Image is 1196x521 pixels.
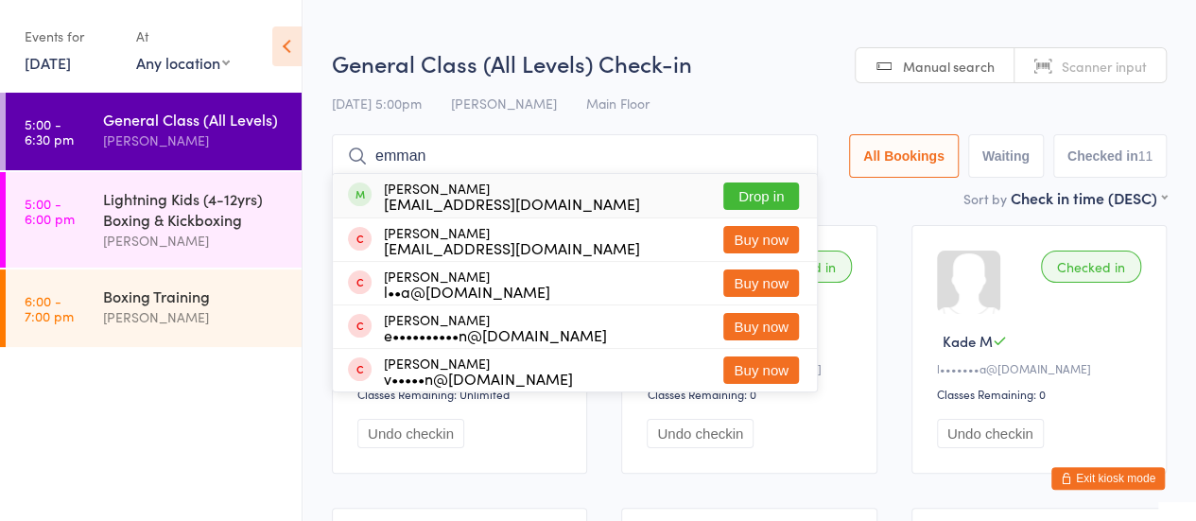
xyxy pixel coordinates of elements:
div: Lightning Kids (4-12yrs) Boxing & Kickboxing [103,188,286,230]
button: Waiting [968,134,1044,178]
div: [PERSON_NAME] [103,130,286,151]
span: [PERSON_NAME] [451,94,557,113]
label: Sort by [963,189,1007,208]
div: Classes Remaining: Unlimited [357,386,567,402]
span: [DATE] 5:00pm [332,94,422,113]
button: Checked in11 [1053,134,1167,178]
div: Checked in [1041,251,1141,283]
button: Buy now [723,313,799,340]
div: [PERSON_NAME] [384,269,550,299]
div: [PERSON_NAME] [384,312,607,342]
button: Drop in [723,182,799,210]
a: 5:00 -6:00 pmLightning Kids (4-12yrs) Boxing & Kickboxing[PERSON_NAME] [6,172,302,268]
button: Exit kiosk mode [1051,467,1165,490]
div: General Class (All Levels) [103,109,286,130]
span: Main Floor [586,94,650,113]
a: 6:00 -7:00 pmBoxing Training[PERSON_NAME] [6,269,302,347]
div: l•••••••a@[DOMAIN_NAME] [937,360,1147,376]
div: Events for [25,21,117,52]
div: At [136,21,230,52]
div: Check in time (DESC) [1011,187,1167,208]
div: v•••••n@[DOMAIN_NAME] [384,371,573,386]
button: Buy now [723,356,799,384]
button: Buy now [723,269,799,297]
div: l••a@[DOMAIN_NAME] [384,284,550,299]
button: Undo checkin [937,419,1044,448]
div: [PERSON_NAME] [384,225,640,255]
div: Any location [136,52,230,73]
div: Boxing Training [103,286,286,306]
time: 5:00 - 6:30 pm [25,116,74,147]
span: Scanner input [1062,57,1147,76]
button: Undo checkin [647,419,754,448]
div: Classes Remaining: 0 [937,386,1147,402]
input: Search [332,134,818,178]
div: [PERSON_NAME] [384,356,573,386]
time: 5:00 - 6:00 pm [25,196,75,226]
span: Kade M [943,331,993,351]
div: [PERSON_NAME] [103,230,286,252]
div: [EMAIL_ADDRESS][DOMAIN_NAME] [384,240,640,255]
div: 11 [1137,148,1153,164]
h2: General Class (All Levels) Check-in [332,47,1167,78]
div: e••••••••••n@[DOMAIN_NAME] [384,327,607,342]
div: [PERSON_NAME] [384,181,640,211]
a: 5:00 -6:30 pmGeneral Class (All Levels)[PERSON_NAME] [6,93,302,170]
span: Manual search [903,57,995,76]
div: Classes Remaining: 0 [647,386,857,402]
a: [DATE] [25,52,71,73]
button: Buy now [723,226,799,253]
button: All Bookings [849,134,959,178]
div: [PERSON_NAME] [103,306,286,328]
button: Undo checkin [357,419,464,448]
time: 6:00 - 7:00 pm [25,293,74,323]
div: [EMAIL_ADDRESS][DOMAIN_NAME] [384,196,640,211]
